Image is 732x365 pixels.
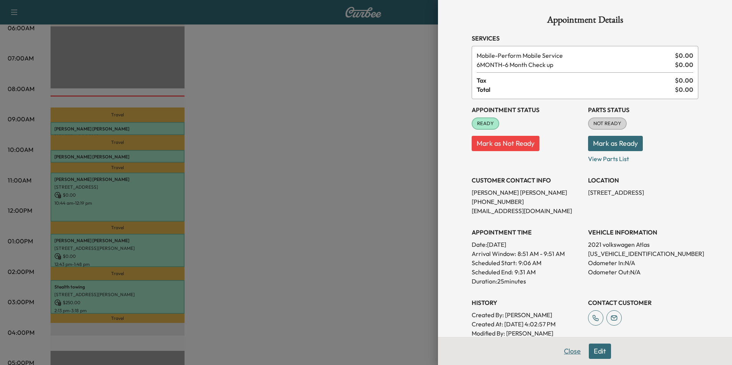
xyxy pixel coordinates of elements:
p: Duration: 25 minutes [472,277,582,286]
h3: LOCATION [588,176,698,185]
p: 9:31 AM [515,267,536,277]
p: Date: [DATE] [472,240,582,249]
span: 8:51 AM - 9:51 AM [518,249,565,258]
button: Edit [589,344,611,359]
button: Mark as Not Ready [472,136,539,151]
p: [US_VEHICLE_IDENTIFICATION_NUMBER] [588,249,698,258]
p: Scheduled Start: [472,258,517,267]
p: Created At : [DATE] 4:02:57 PM [472,319,582,329]
span: $ 0.00 [675,85,693,94]
p: Odometer Out: N/A [588,267,698,277]
p: Created By : [PERSON_NAME] [472,310,582,319]
p: Arrival Window: [472,249,582,258]
p: [STREET_ADDRESS] [588,188,698,197]
span: 6 Month Check up [477,60,672,69]
span: $ 0.00 [675,60,693,69]
p: Scheduled End: [472,267,513,277]
p: [PERSON_NAME] [PERSON_NAME] [472,188,582,197]
h3: CUSTOMER CONTACT INFO [472,176,582,185]
p: [PHONE_NUMBER] [472,197,582,206]
button: Mark as Ready [588,136,643,151]
h1: Appointment Details [472,15,698,28]
p: 9:06 AM [518,258,541,267]
button: Close [559,344,586,359]
span: NOT READY [589,120,626,127]
h3: Appointment Status [472,105,582,114]
span: READY [472,120,498,127]
span: $ 0.00 [675,76,693,85]
h3: APPOINTMENT TIME [472,228,582,237]
p: View Parts List [588,151,698,163]
h3: Parts Status [588,105,698,114]
span: Total [477,85,675,94]
p: [EMAIL_ADDRESS][DOMAIN_NAME] [472,206,582,215]
h3: Services [472,34,698,43]
h3: VEHICLE INFORMATION [588,228,698,237]
p: 2021 volkswagen Atlas [588,240,698,249]
span: $ 0.00 [675,51,693,60]
span: Tax [477,76,675,85]
h3: CONTACT CUSTOMER [588,298,698,307]
h3: History [472,298,582,307]
span: Perform Mobile Service [477,51,672,60]
p: Modified By : [PERSON_NAME] [472,329,582,338]
p: Odometer In: N/A [588,258,698,267]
